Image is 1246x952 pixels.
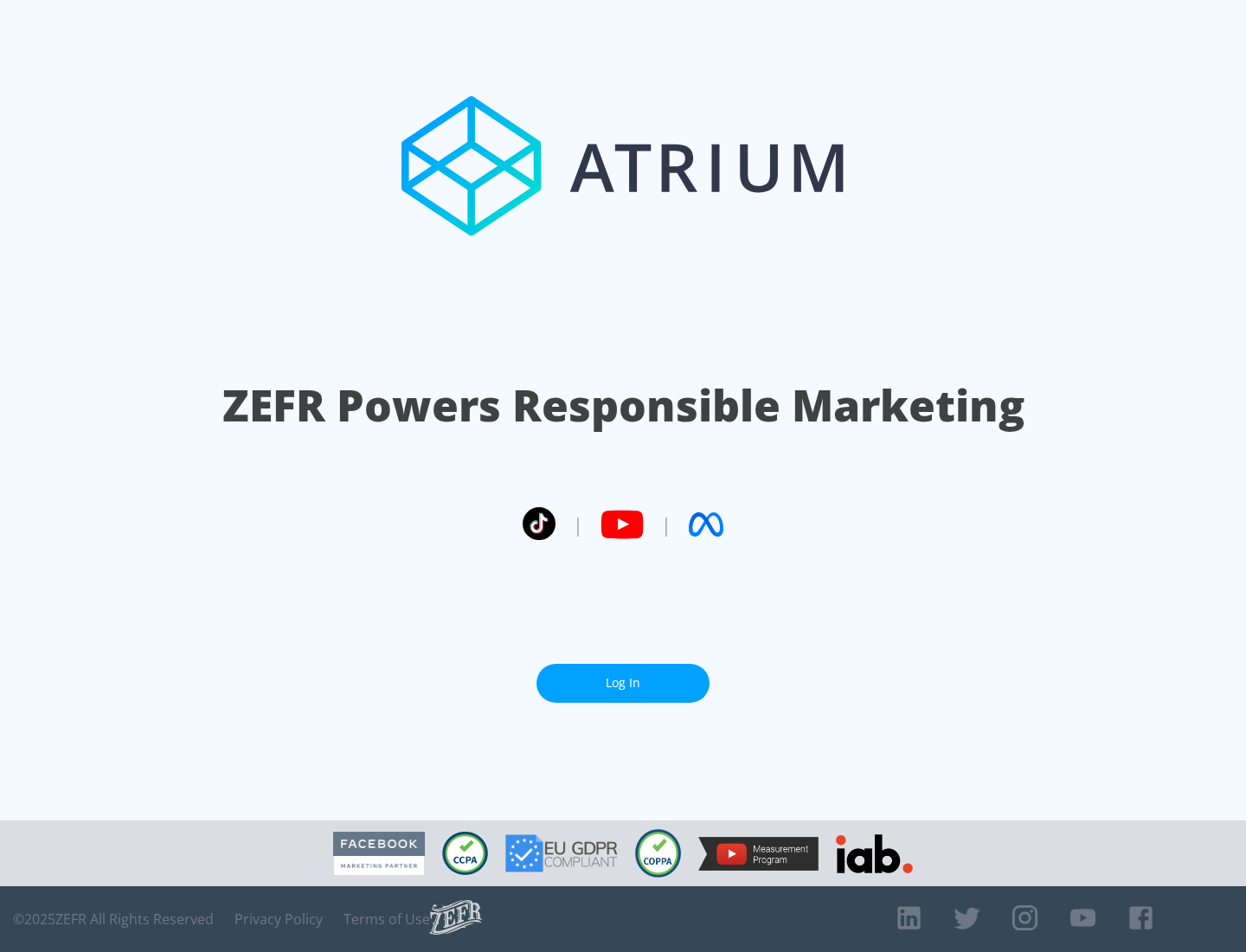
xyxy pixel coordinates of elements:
img: CCPA Compliant [442,832,488,875]
img: IAB [836,834,913,873]
img: GDPR Compliant [505,834,618,872]
a: Terms of Use [344,910,430,928]
span: | [573,511,583,537]
span: | [661,511,671,537]
a: Log In [536,664,710,703]
img: YouTube Measurement Program [698,837,819,871]
span: © 2025 ZEFR All Rights Reserved [13,910,214,928]
a: Privacy Policy [234,910,323,928]
img: Facebook Marketing Partner [333,832,425,876]
img: COPPA Compliant [635,829,681,878]
h1: ZEFR Powers Responsible Marketing [222,376,1024,435]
